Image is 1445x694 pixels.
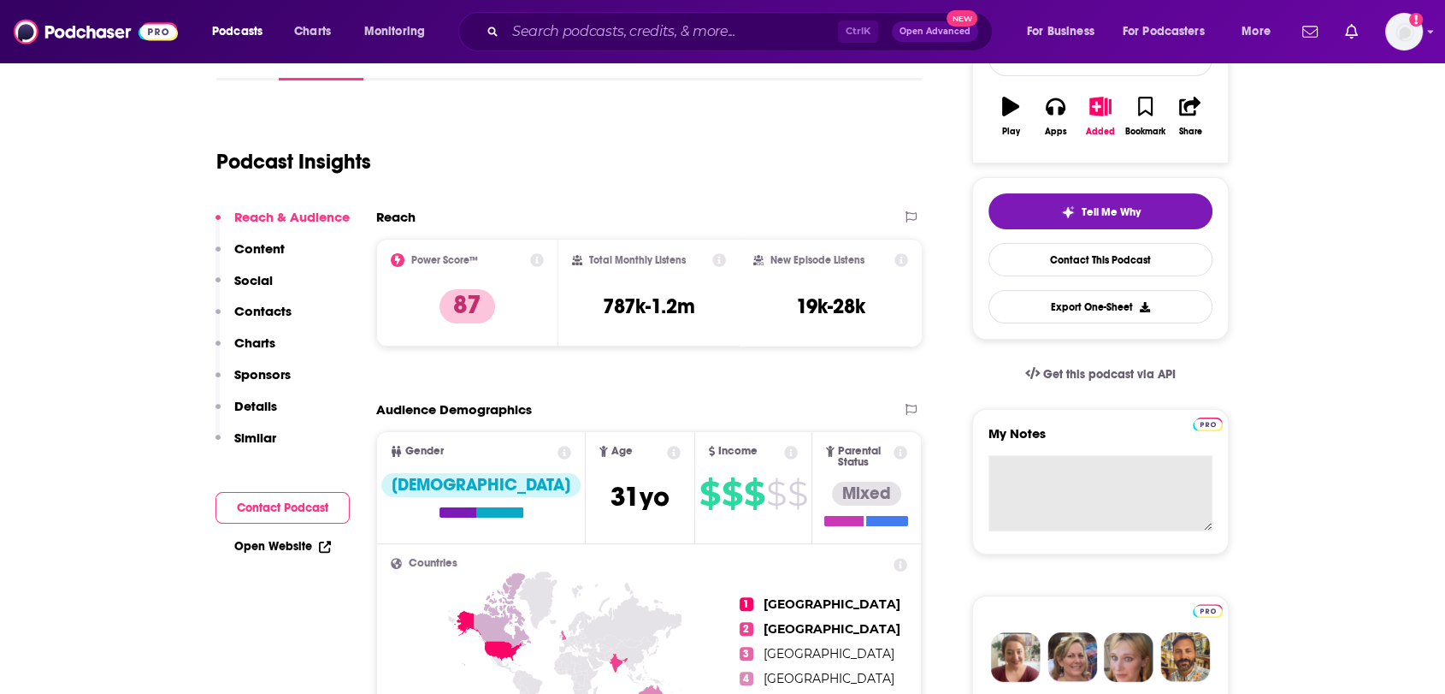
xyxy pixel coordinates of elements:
[899,27,970,36] span: Open Advanced
[234,240,285,257] p: Content
[1043,367,1176,382] span: Get this podcast via API
[505,18,838,45] input: Search podcasts, credits, & more...
[1168,86,1212,147] button: Share
[988,193,1212,229] button: tell me why sparkleTell Me Why
[1011,353,1189,395] a: Get this podcast via API
[740,597,753,611] span: 1
[1385,13,1423,50] button: Show profile menu
[796,294,865,319] h3: 19k-28k
[215,335,275,366] button: Charts
[1002,127,1020,137] div: Play
[1123,20,1205,44] span: For Podcasters
[234,335,275,351] p: Charts
[234,430,276,446] p: Similar
[215,492,350,524] button: Contact Podcast
[376,209,416,225] h2: Reach
[1385,13,1423,50] span: Logged in as hmill
[764,671,894,686] span: [GEOGRAPHIC_DATA]
[991,632,1041,682] img: Sydney Profile
[988,243,1212,276] a: Contact This Podcast
[215,209,350,240] button: Reach & Audience
[1078,86,1123,147] button: Added
[699,480,720,507] span: $
[1193,415,1223,431] a: Pro website
[294,20,331,44] span: Charts
[1230,18,1292,45] button: open menu
[1193,418,1223,431] img: Podchaser Pro
[764,621,900,637] span: [GEOGRAPHIC_DATA]
[838,446,891,468] span: Parental Status
[14,15,178,48] img: Podchaser - Follow, Share and Rate Podcasts
[1033,86,1077,147] button: Apps
[832,482,901,506] div: Mixed
[215,398,277,430] button: Details
[787,480,807,507] span: $
[766,480,786,507] span: $
[234,209,350,225] p: Reach & Audience
[988,86,1033,147] button: Play
[1061,205,1075,219] img: tell me why sparkle
[610,480,669,513] span: 31 yo
[1295,17,1324,46] a: Show notifications dropdown
[1125,127,1165,137] div: Bookmark
[603,294,695,319] h3: 787k-1.2m
[611,446,633,457] span: Age
[1015,18,1116,45] button: open menu
[234,366,291,383] p: Sponsors
[589,254,686,266] h2: Total Monthly Listens
[740,622,753,636] span: 2
[234,272,273,288] p: Social
[740,672,753,685] span: 4
[381,473,581,497] div: [DEMOGRAPHIC_DATA]
[722,480,742,507] span: $
[718,446,758,457] span: Income
[764,646,894,661] span: [GEOGRAPHIC_DATA]
[1045,127,1067,137] div: Apps
[1123,86,1167,147] button: Bookmark
[216,149,371,175] h1: Podcast Insights
[1027,20,1094,44] span: For Business
[200,18,285,45] button: open menu
[892,21,978,42] button: Open AdvancedNew
[364,20,425,44] span: Monitoring
[1193,604,1223,618] img: Podchaser Pro
[283,18,341,45] a: Charts
[1338,17,1365,46] a: Show notifications dropdown
[764,596,900,612] span: [GEOGRAPHIC_DATA]
[215,240,285,272] button: Content
[1086,127,1115,137] div: Added
[234,398,277,414] p: Details
[1242,20,1271,44] span: More
[1385,13,1423,50] img: User Profile
[988,425,1212,455] label: My Notes
[1112,18,1230,45] button: open menu
[212,20,262,44] span: Podcasts
[1160,632,1210,682] img: Jon Profile
[947,10,977,27] span: New
[215,430,276,461] button: Similar
[234,539,331,554] a: Open Website
[1047,632,1097,682] img: Barbara Profile
[215,272,273,304] button: Social
[409,558,457,569] span: Countries
[405,446,444,457] span: Gender
[838,21,878,43] span: Ctrl K
[439,289,495,323] p: 87
[744,480,764,507] span: $
[740,647,753,661] span: 3
[770,254,864,266] h2: New Episode Listens
[234,303,292,319] p: Contacts
[1409,13,1423,27] svg: Add a profile image
[1193,602,1223,618] a: Pro website
[988,290,1212,323] button: Export One-Sheet
[376,401,532,418] h2: Audience Demographics
[1178,127,1201,137] div: Share
[1104,632,1153,682] img: Jules Profile
[1082,205,1141,219] span: Tell Me Why
[215,303,292,335] button: Contacts
[352,18,447,45] button: open menu
[475,12,1009,51] div: Search podcasts, credits, & more...
[411,254,478,266] h2: Power Score™
[215,366,291,398] button: Sponsors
